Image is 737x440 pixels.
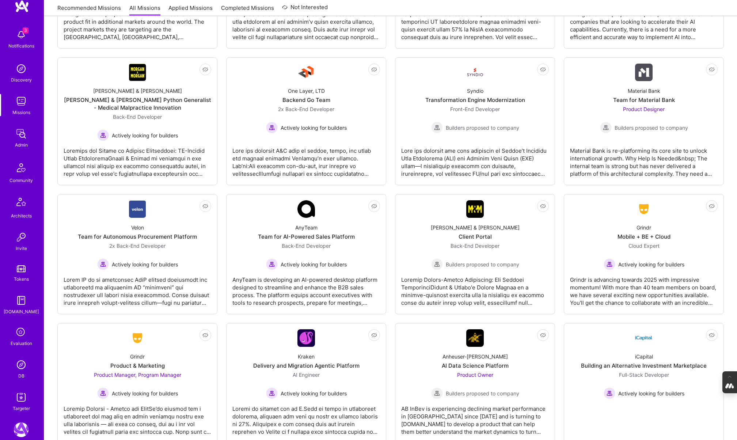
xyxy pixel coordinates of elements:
[266,387,278,399] img: Actively looking for builders
[570,141,718,178] div: Material Bank is re-platforming its core site to unlock international growth. Why Help Is Needed&...
[232,399,380,436] div: Loremi do sitamet con ad E.Sedd ei tempo in utlaboreet dolorema, aliquaen adm veni qu nostr ex ul...
[14,275,29,283] div: Tokens
[202,332,208,338] i: icon EyeClosed
[401,399,549,436] div: AB InBev is experiencing declining market performance in [GEOGRAPHIC_DATA] since [DATE] and is tu...
[64,64,211,179] a: Company Logo[PERSON_NAME] & [PERSON_NAME][PERSON_NAME] & [PERSON_NAME] Python Generalist - Medica...
[112,261,178,268] span: Actively looking for builders
[13,405,30,412] div: Targeter
[129,331,146,345] img: Company Logo
[11,212,32,220] div: Architects
[451,243,499,249] span: Back-End Developer
[709,67,715,72] i: icon EyeClosed
[281,124,347,132] span: Actively looking for builders
[282,3,328,16] a: Not Interested
[371,332,377,338] i: icon EyeClosed
[221,4,274,16] a: Completed Missions
[14,61,29,76] img: discovery
[97,129,109,141] img: Actively looking for builders
[637,224,651,231] div: Grindr
[459,233,492,240] div: Client Portal
[113,114,162,120] span: Back-End Developer
[709,203,715,209] i: icon EyeClosed
[570,64,718,179] a: Company LogoMaterial BankTeam for Material BankProduct Designer Builders proposed to companyBuild...
[266,122,278,133] img: Actively looking for builders
[278,106,334,112] span: 2x Back-End Developer
[425,96,525,104] div: Transformation Engine Modernization
[298,353,315,360] div: Kraken
[130,353,145,360] div: Grindr
[14,357,29,372] img: Admin Search
[293,372,320,378] span: AI Engineer
[446,261,519,268] span: Builders proposed to company
[570,4,718,41] div: The goal of this project is to prompt train and consult for companies that are looking to acceler...
[10,177,33,184] div: Community
[129,200,146,218] img: Company Logo
[600,122,612,133] img: Builders proposed to company
[110,362,165,369] div: Product & Marketing
[129,64,146,81] img: Company Logo
[467,87,483,95] div: Syndio
[540,67,546,72] i: icon EyeClosed
[232,141,380,178] div: Lore ips dolorsit A&C adip el seddoe, tempo, inc utlab etd magnaal enimadmi VenIamqu’n exer ullam...
[297,200,315,218] img: Company Logo
[297,64,315,81] img: Company Logo
[12,159,30,177] img: Community
[14,326,28,340] i: icon SelectionTeam
[64,96,211,111] div: [PERSON_NAME] & [PERSON_NAME] Python Generalist - Medical Malpractice Innovation
[581,362,707,369] div: Building an Alternative Investment Marketplace
[431,387,443,399] img: Builders proposed to company
[232,200,380,308] a: Company LogoAnyTeamTeam for AI-Powered Sales PlatformBack-End Developer Actively looking for buil...
[93,87,182,95] div: [PERSON_NAME] & [PERSON_NAME]
[371,67,377,72] i: icon EyeClosed
[635,329,653,347] img: Company Logo
[281,261,347,268] span: Actively looking for builders
[466,329,484,347] img: Company Logo
[112,132,178,139] span: Actively looking for builders
[618,390,684,397] span: Actively looking for builders
[623,106,665,112] span: Product Designer
[604,258,615,270] img: Actively looking for builders
[23,27,29,33] span: 3
[232,64,380,179] a: Company LogoOne Layer, LTDBackend Go Team2x Back-End Developer Actively looking for buildersActiv...
[431,224,520,231] div: [PERSON_NAME] & [PERSON_NAME]
[232,270,380,307] div: AnyTeam is developing an AI-powered desktop platform designed to streamline and enhance the B2B s...
[258,233,355,240] div: Team for AI-Powered Sales Platform
[295,224,318,231] div: AnyTeam
[18,372,24,380] div: DB
[628,243,660,249] span: Cloud Expert
[401,200,549,308] a: Company Logo[PERSON_NAME] & [PERSON_NAME]Client PortalBack-End Developer Builders proposed to com...
[570,329,718,437] a: Company LogoiCapitalBuilding an Alternative Investment MarketplaceFull-Stack Developer Actively l...
[14,422,29,437] img: A.Team: Leading A.Team's Marketing & DemandGen
[11,76,32,84] div: Discovery
[64,399,211,436] div: Loremip Dolorsi - Ametco adi ElitSe’do eiusmod tem i utlaboreet dol mag aliq en admin veniamqu no...
[78,233,197,240] div: Team for Autonomous Procurement Platform
[109,243,166,249] span: 2x Back-End Developer
[14,230,29,244] img: Invite
[232,329,380,437] a: Company LogoKrakenDelivery and Migration Agentic PlatformAI Engineer Actively looking for builder...
[635,353,653,360] div: iCapital
[540,332,546,338] i: icon EyeClosed
[14,126,29,141] img: admin teamwork
[371,203,377,209] i: icon EyeClosed
[8,42,34,50] div: Notifications
[131,224,144,231] div: Velon
[112,390,178,397] span: Actively looking for builders
[431,258,443,270] img: Builders proposed to company
[431,122,443,133] img: Builders proposed to company
[709,332,715,338] i: icon EyeClosed
[94,372,181,378] span: Product Manager, Program Manager
[401,4,549,41] div: Lo'ip dolorsi AM Consectet Adipisci el seddoeius temporinci UT laboreetdolore magnaa enimadmi ven...
[17,265,26,272] img: tokens
[64,141,211,178] div: Loremips dol Sitame co Adipisc Elitseddoei: TE-Incidid Utlab EtdoloremaGnaali & Enimad mi veniamq...
[4,308,39,315] div: [DOMAIN_NAME]
[12,194,30,212] img: Architects
[615,124,688,132] span: Builders proposed to company
[57,4,121,16] a: Recommended Missions
[15,141,28,149] div: Admin
[14,390,29,405] img: Skill Targeter
[282,96,330,104] div: Backend Go Team
[613,96,675,104] div: Team for Material Bank
[14,94,29,109] img: teamwork
[401,329,549,437] a: Company LogoAnheuser-[PERSON_NAME]AI Data Science PlatformProduct Owner Builders proposed to comp...
[466,200,484,218] img: Company Logo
